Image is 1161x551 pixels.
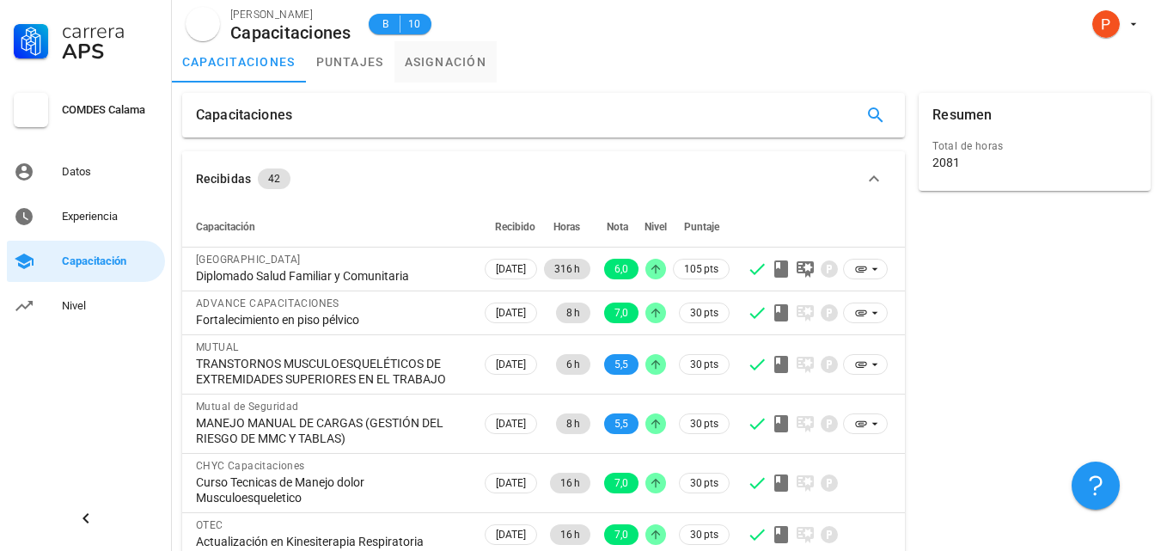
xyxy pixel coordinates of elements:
[614,473,628,493] span: 7,0
[1092,10,1120,38] div: avatar
[607,221,628,233] span: Nota
[196,534,467,549] div: Actualización en Kinesiterapia Respiratoria
[669,206,733,248] th: Puntaje
[62,254,158,268] div: Capacitación
[554,259,580,279] span: 316 h
[62,41,158,62] div: APS
[394,41,498,83] a: asignación
[196,297,339,309] span: ADVANCE CAPACITACIONES
[614,524,628,545] span: 7,0
[566,303,580,323] span: 8 h
[496,525,526,544] span: [DATE]
[172,41,306,83] a: capacitaciones
[642,206,669,248] th: Nivel
[182,206,481,248] th: Capacitación
[481,206,541,248] th: Recibido
[196,254,301,266] span: [GEOGRAPHIC_DATA]
[182,151,905,206] button: Recibidas 42
[7,151,165,193] a: Datos
[684,260,718,278] span: 105 pts
[230,23,351,42] div: Capacitaciones
[62,103,158,117] div: COMDES Calama
[7,196,165,237] a: Experiencia
[932,138,1137,155] div: Total de horas
[932,155,960,170] div: 2081
[614,413,628,434] span: 5,5
[306,41,394,83] a: puntajes
[196,356,467,387] div: TRANSTORNOS MUSCULOESQUELÉTICOS DE EXTREMIDADES SUPERIORES EN EL TRABAJO
[645,221,667,233] span: Nivel
[7,241,165,282] a: Capacitación
[7,285,165,327] a: Nivel
[379,15,393,33] span: B
[496,303,526,322] span: [DATE]
[62,299,158,313] div: Nivel
[690,304,718,321] span: 30 pts
[268,168,280,189] span: 42
[196,415,467,446] div: MANEJO MANUAL DE CARGAS (GESTIÓN DEL RIESGO DE MMC Y TABLAS)
[230,6,351,23] div: [PERSON_NAME]
[690,526,718,543] span: 30 pts
[496,355,526,374] span: [DATE]
[495,221,535,233] span: Recibido
[566,354,580,375] span: 6 h
[186,7,220,41] div: avatar
[690,356,718,373] span: 30 pts
[196,401,299,413] span: Mutual de Seguridad
[62,21,158,41] div: Carrera
[560,524,580,545] span: 16 h
[553,221,580,233] span: Horas
[541,206,594,248] th: Horas
[196,474,467,505] div: Curso Tecnicas de Manejo dolor Musculoesqueletico
[614,259,628,279] span: 6,0
[196,519,223,531] span: OTEC
[496,414,526,433] span: [DATE]
[62,165,158,179] div: Datos
[196,93,292,138] div: Capacitaciones
[614,354,628,375] span: 5,5
[196,268,467,284] div: Diplomado Salud Familiar y Comunitaria
[196,460,305,472] span: CHYC Capacitaciones
[594,206,642,248] th: Nota
[407,15,421,33] span: 10
[684,221,719,233] span: Puntaje
[196,221,255,233] span: Capacitación
[196,312,467,328] div: Fortalecimiento en piso pélvico
[496,474,526,493] span: [DATE]
[932,93,992,138] div: Resumen
[690,474,718,492] span: 30 pts
[690,415,718,432] span: 30 pts
[560,473,580,493] span: 16 h
[496,260,526,279] span: [DATE]
[614,303,628,323] span: 7,0
[196,341,238,353] span: MUTUAL
[196,169,251,188] div: Recibidas
[62,210,158,223] div: Experiencia
[566,413,580,434] span: 8 h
